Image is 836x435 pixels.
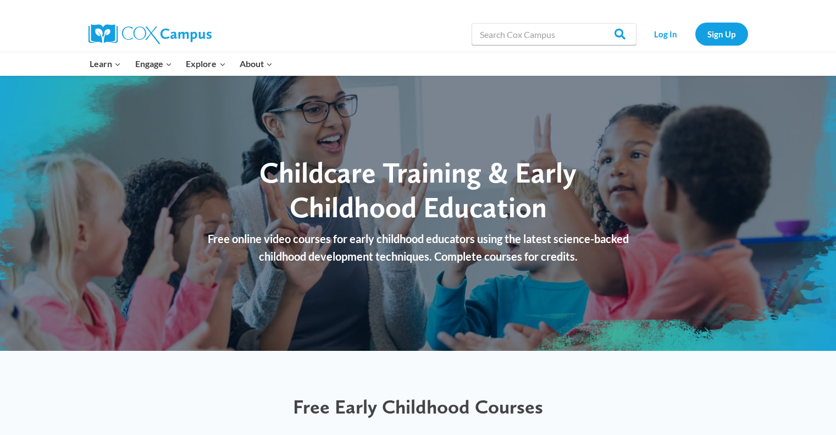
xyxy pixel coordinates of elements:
[196,230,641,265] p: Free online video courses for early childhood educators using the latest science-backed childhood...
[90,57,121,71] span: Learn
[293,395,543,419] span: Free Early Childhood Courses
[83,52,280,75] nav: Primary Navigation
[642,23,690,45] a: Log In
[88,24,212,44] img: Cox Campus
[240,57,273,71] span: About
[695,23,748,45] a: Sign Up
[259,155,577,224] span: Childcare Training & Early Childhood Education
[135,57,172,71] span: Engage
[472,23,636,45] input: Search Cox Campus
[186,57,225,71] span: Explore
[642,23,748,45] nav: Secondary Navigation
